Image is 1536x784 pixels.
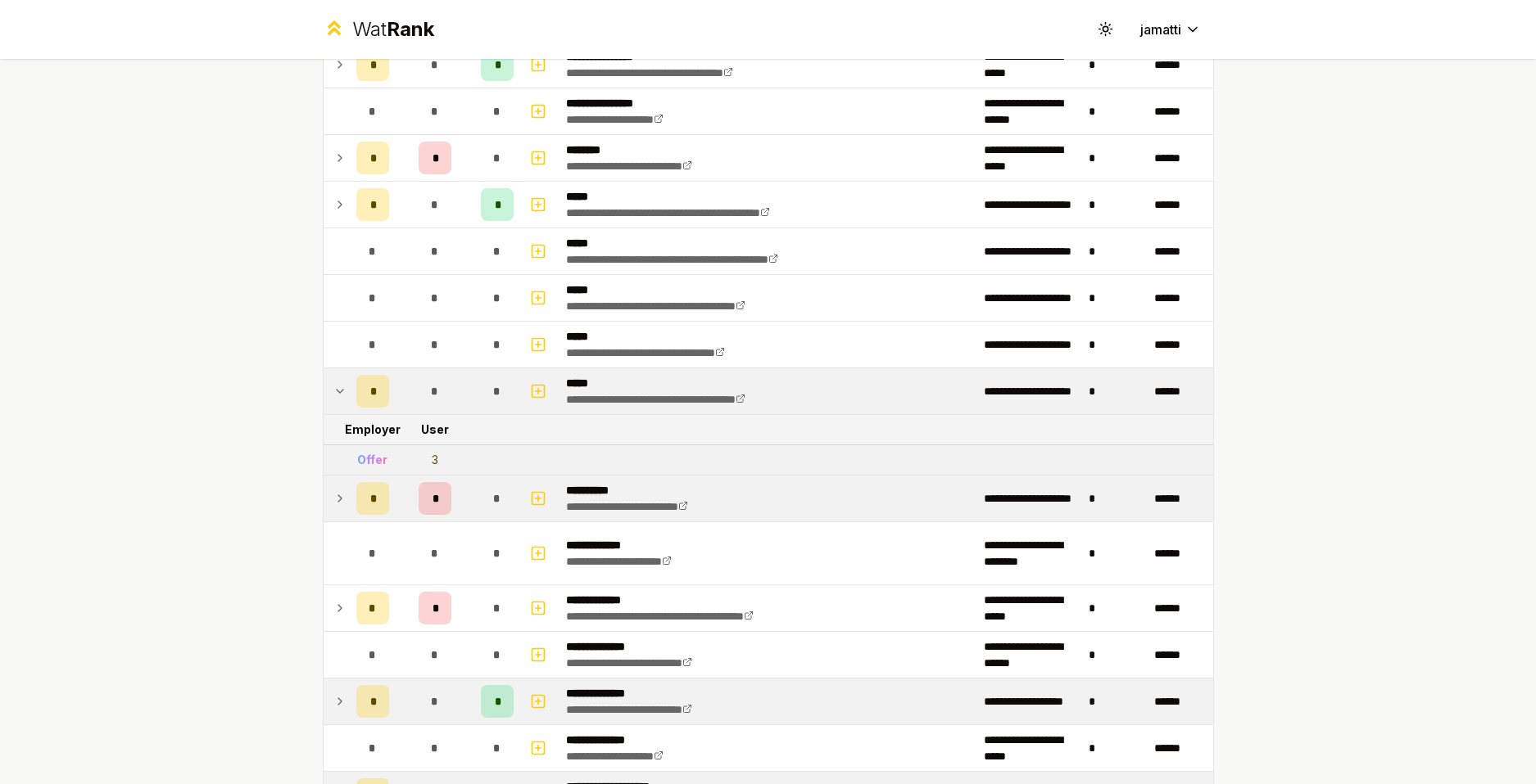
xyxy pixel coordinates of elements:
div: Offer [357,452,387,468]
button: jamatti [1127,15,1214,44]
span: jamatti [1140,20,1181,39]
td: Employer [350,415,396,444]
div: 3 [432,452,438,468]
a: WatRank [323,16,435,43]
div: Wat [352,16,434,43]
td: User [396,415,474,444]
span: Rank [387,17,434,41]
